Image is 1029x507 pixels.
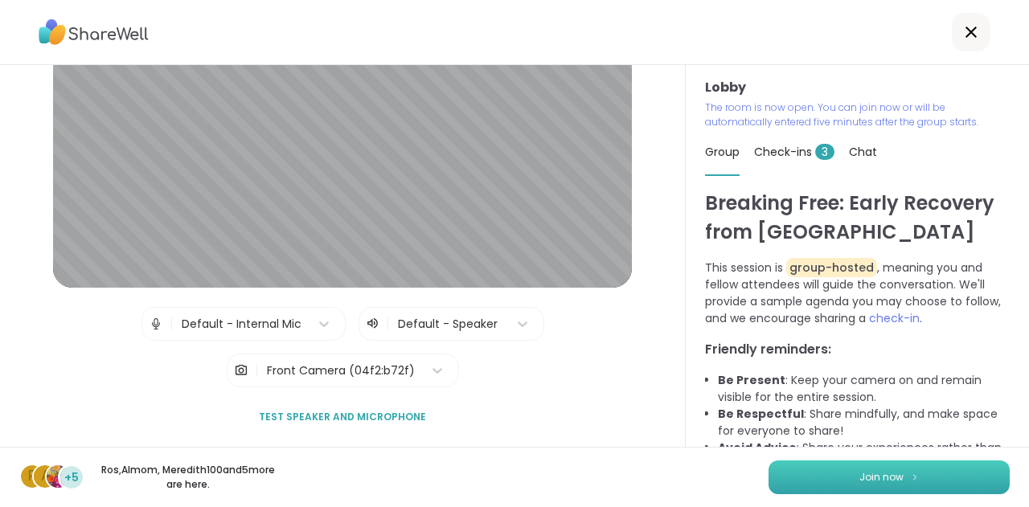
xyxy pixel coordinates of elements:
[718,440,797,456] b: Avoid Advice
[255,354,259,386] span: |
[267,362,415,379] div: Front Camera (04f2:b72f)
[170,308,174,340] span: |
[149,308,163,340] img: Microphone
[47,465,69,488] img: Meredith100
[705,78,1010,97] h3: Lobby
[718,406,804,422] b: Be Respectful
[849,144,877,160] span: Chat
[28,466,36,487] span: R
[259,410,426,424] span: Test speaker and microphone
[705,100,1010,129] p: The room is now open. You can join now or will be automatically entered five minutes after the gr...
[718,372,785,388] b: Be Present
[234,354,248,386] img: Camera
[769,460,1010,494] button: Join now
[718,440,1010,490] li: : Share your experiences rather than advice, as peers are not mental health professionals.
[64,469,79,486] span: +5
[718,372,1010,406] li: : Keep your camera on and remain visible for the entire session.
[182,316,301,333] div: Default - Internal Mic
[705,144,740,160] span: Group
[39,14,149,51] img: ShareWell Logo
[705,189,1010,247] h1: Breaking Free: Early Recovery from [GEOGRAPHIC_DATA]
[786,258,877,277] span: group-hosted
[718,406,1010,440] li: : Share mindfully, and make space for everyone to share!
[869,310,920,326] span: check-in
[705,340,1010,359] h3: Friendly reminders:
[859,470,904,485] span: Join now
[386,314,390,333] span: |
[705,260,1010,327] p: This session is , meaning you and fellow attendees will guide the conversation. We'll provide a s...
[910,472,920,481] img: ShareWell Logomark
[98,463,278,492] p: Ros , AImom , Meredith100 and 5 more are here.
[41,466,50,487] span: A
[754,144,834,160] span: Check-ins
[815,144,834,160] span: 3
[252,400,433,434] button: Test speaker and microphone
